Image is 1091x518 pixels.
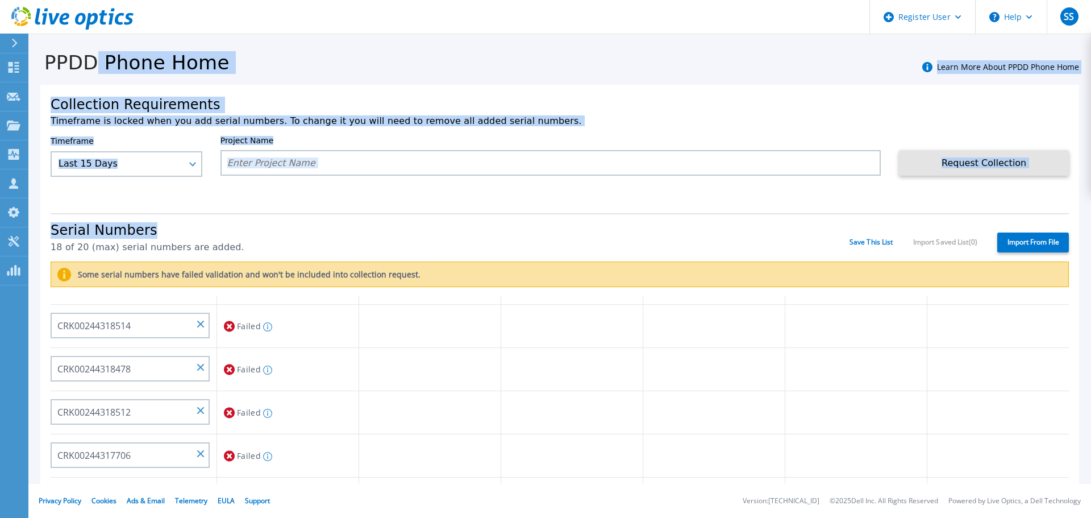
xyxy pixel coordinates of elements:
[71,270,420,279] label: Some serial numbers have failed validation and won't be included into collection request.
[51,356,210,382] input: Enter Serial Number
[28,52,230,74] h1: PPDD Phone Home
[245,496,270,505] a: Support
[224,316,352,337] div: Failed
[850,238,893,246] a: Save This List
[51,242,850,252] p: 18 of 20 (max) serial numbers are added.
[39,496,81,505] a: Privacy Policy
[127,496,165,505] a: Ads & Email
[937,61,1079,72] a: Learn More About PPDD Phone Home
[51,97,1069,113] h1: Collection Requirements
[948,498,1081,505] li: Powered by Live Optics, a Dell Technology
[220,136,274,144] label: Project Name
[175,496,207,505] a: Telemetry
[899,150,1069,176] button: Request Collection
[830,498,938,505] li: © 2025 Dell Inc. All Rights Reserved
[224,445,352,466] div: Failed
[220,150,881,176] input: Enter Project Name
[997,233,1069,252] label: Import From File
[51,116,1069,126] p: Timeframe is locked when you add serial numbers. To change it you will need to remove all added s...
[91,496,116,505] a: Cookies
[224,359,352,380] div: Failed
[51,442,210,468] input: Enter Serial Number
[51,313,210,338] input: Enter Serial Number
[51,399,210,425] input: Enter Serial Number
[1064,12,1074,21] span: SS
[51,136,94,146] label: Timeframe
[59,159,182,169] div: Last 15 Days
[218,496,235,505] a: EULA
[743,498,819,505] li: Version: [TECHNICAL_ID]
[51,223,850,239] h1: Serial Numbers
[224,402,352,423] div: Failed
